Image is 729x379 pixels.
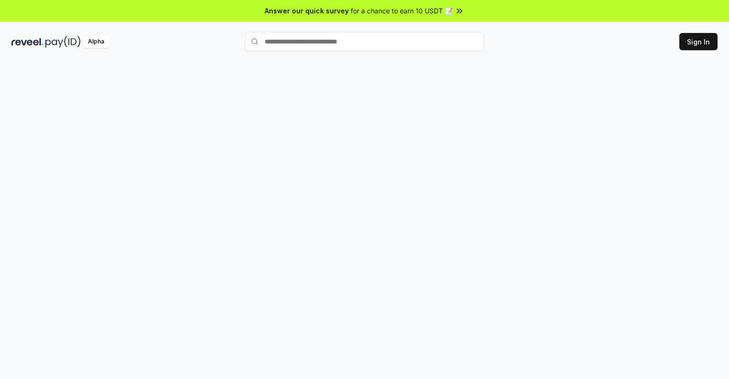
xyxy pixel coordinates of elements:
[679,33,718,50] button: Sign In
[11,36,43,48] img: reveel_dark
[351,6,453,16] span: for a chance to earn 10 USDT 📝
[265,6,349,16] span: Answer our quick survey
[45,36,81,48] img: pay_id
[83,36,109,48] div: Alpha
